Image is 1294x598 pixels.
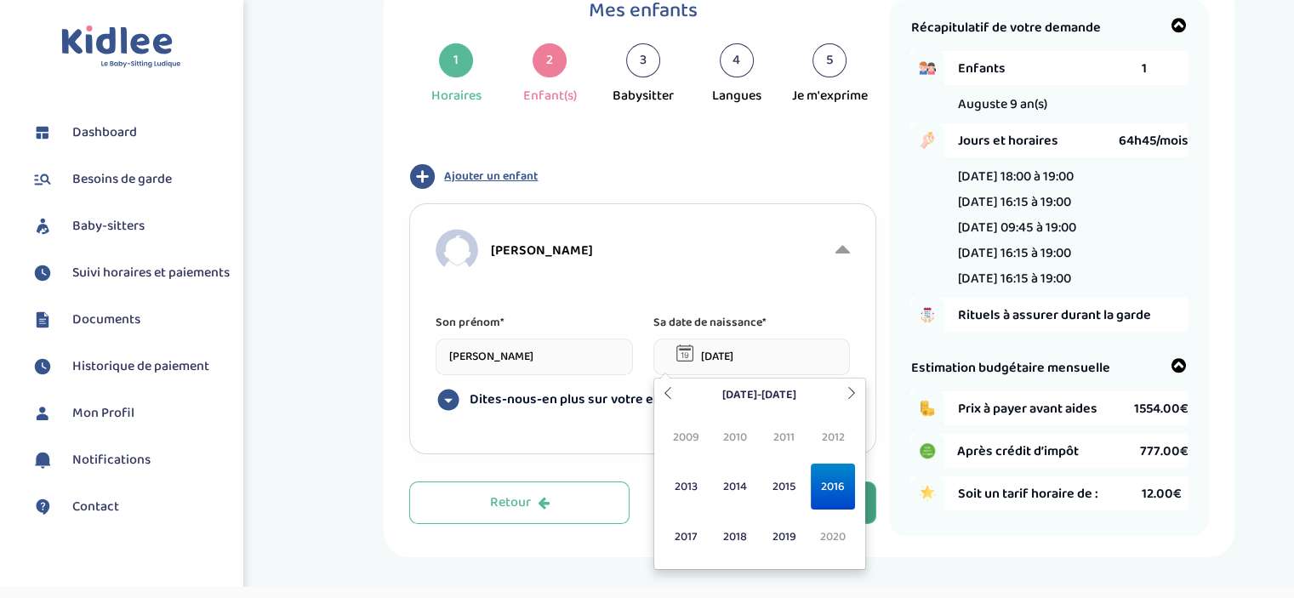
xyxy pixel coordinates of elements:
[61,26,181,69] img: logo.svg
[957,483,1142,504] span: Soit un tarif horaire de :
[1118,130,1188,151] span: 64h45/mois
[910,298,944,332] img: hand_to_do_list.png
[957,94,1046,115] span: Auguste 9 an(s)
[491,240,593,261] span: [PERSON_NAME]
[30,447,55,473] img: notification.svg
[72,497,119,517] span: Contact
[664,414,709,460] span: 2009
[713,514,758,560] span: 2018
[957,130,1118,151] span: Jours et horaires
[436,313,633,332] p: Son prénom*
[1142,58,1147,79] span: 1
[439,43,473,77] div: 1
[792,86,868,106] div: Je m'exprime
[910,123,944,157] img: hand_clock.png
[72,310,140,330] span: Documents
[720,43,754,77] div: 4
[713,414,758,460] span: 2010
[957,166,1075,187] li: [DATE] 18:00 à 19:00
[30,354,55,379] img: suivihoraire.svg
[409,163,876,190] button: Ajouter un enfant
[712,86,761,106] div: Langues
[30,260,230,286] a: Suivi horaires et paiements
[30,120,230,145] a: Dashboard
[957,398,1133,419] span: Prix à payer avant aides
[72,122,137,143] span: Dashboard
[72,356,209,377] span: Historique de paiement
[523,86,577,106] div: Enfant(s)
[72,403,134,424] span: Mon Profil
[436,229,478,271] img: child.png
[409,481,630,524] button: Retour
[664,514,709,560] span: 2017
[713,464,758,510] span: 2014
[761,464,807,510] span: 2015
[812,43,847,77] div: 5
[957,191,1075,213] li: [DATE] 16:15 à 19:00
[30,214,230,239] a: Baby-sitters
[30,401,230,426] a: Mon Profil
[957,268,1075,289] li: [DATE] 16:15 à 19:00
[30,307,55,333] img: documents.svg
[910,476,944,510] img: star.png
[811,464,856,510] span: 2016
[811,414,856,460] span: 2012
[436,339,633,375] input: Prénom de votre enfant
[613,86,674,106] div: Babysitter
[1139,441,1188,462] span: 777.00€
[910,17,1100,38] span: Récapitulatif de votre demande
[72,216,145,236] span: Baby-sitters
[1133,398,1188,419] span: 1554.00€
[957,441,1139,462] span: Après crédit d’impôt
[678,382,841,408] th: [DATE]-[DATE]
[761,414,807,460] span: 2011
[653,313,851,332] p: Sa date de naissance*
[72,450,151,470] span: Notifications
[957,242,1075,264] li: [DATE] 16:15 à 19:00
[811,514,856,560] span: 2020
[1142,483,1182,504] span: 12.00€
[30,260,55,286] img: suivihoraire.svg
[30,447,230,473] a: Notifications
[957,217,1075,238] li: [DATE] 09:45 à 19:00
[653,339,851,375] input: Sélectionnez une date
[957,305,1188,326] span: Rituels à assurer durant la garde
[431,86,482,106] div: Horaires
[664,464,709,510] span: 2013
[910,391,944,425] img: coins.png
[30,354,230,379] a: Historique de paiement
[761,514,807,560] span: 2019
[72,263,230,283] span: Suivi horaires et paiements
[626,43,660,77] div: 3
[30,120,55,145] img: dashboard.svg
[30,214,55,239] img: babysitters.svg
[470,391,692,408] span: Dites-nous-en plus sur votre enfant !
[30,401,55,426] img: profil.svg
[910,434,944,468] img: credit_impot.PNG
[30,494,55,520] img: contact.svg
[72,169,172,190] span: Besoins de garde
[910,357,1109,379] span: Estimation budgétaire mensuelle
[30,494,230,520] a: Contact
[30,167,230,192] a: Besoins de garde
[533,43,567,77] div: 2
[30,307,230,333] a: Documents
[835,237,850,263] i: Afficher moins
[490,493,550,513] div: Retour
[444,168,538,185] span: Ajouter un enfant
[30,167,55,192] img: besoin.svg
[957,58,1142,79] span: Enfants
[910,51,944,85] img: boy_girl.png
